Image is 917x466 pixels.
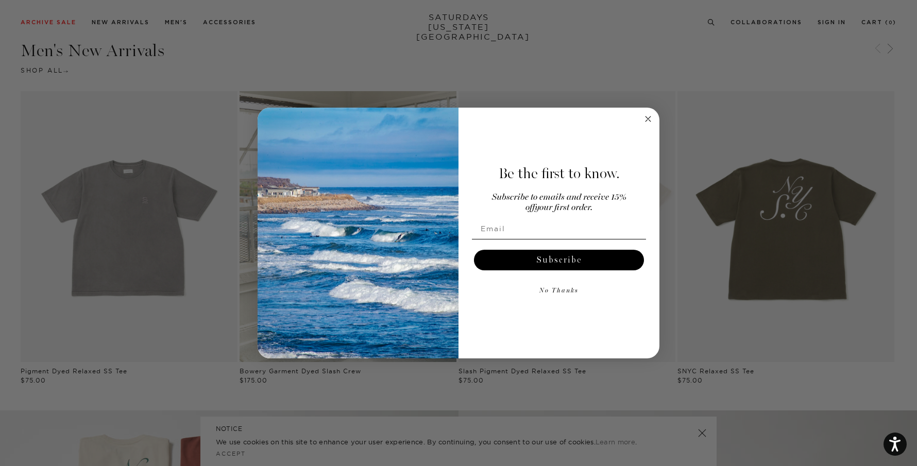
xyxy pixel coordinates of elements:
button: Close dialog [642,113,654,125]
span: off [525,203,535,212]
span: Subscribe to emails and receive 15% [492,193,626,202]
img: 125c788d-000d-4f3e-b05a-1b92b2a23ec9.jpeg [258,108,458,359]
span: your first order. [535,203,592,212]
button: No Thanks [472,281,646,301]
span: Be the first to know. [499,165,620,182]
button: Subscribe [474,250,644,270]
input: Email [472,218,646,239]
